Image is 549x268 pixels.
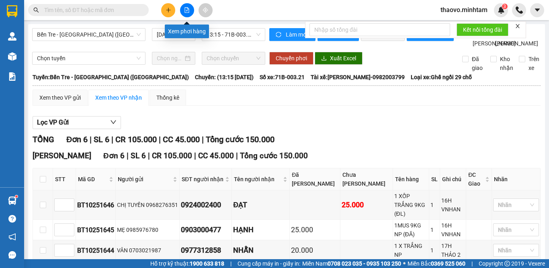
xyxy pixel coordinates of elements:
td: ĐẠT [232,190,290,220]
span: Tài xế: [PERSON_NAME]-0982003799 [311,73,405,82]
div: ĐẠT [233,199,288,211]
span: Trên xe [525,55,543,72]
span: message [8,251,16,259]
span: caret-down [534,6,541,14]
div: HẠNH [233,224,288,235]
div: 1 [430,246,438,255]
span: | [148,151,150,160]
span: | [236,151,238,160]
div: Xem theo VP nhận [95,93,142,102]
span: Hỗ trợ kỹ thuật: [150,259,224,268]
span: | [471,259,473,268]
strong: 1900 633 818 [190,260,224,267]
span: Xuất Excel [330,54,356,63]
div: 1 X TRẮNG NP [394,241,428,259]
span: Bến Tre - Sài Gòn (CT) [37,29,141,41]
span: Loại xe: Ghế ngồi 29 chỗ [411,73,472,82]
img: warehouse-icon [8,52,16,61]
div: 16H VNHAN [441,196,465,214]
span: notification [8,233,16,241]
span: Tổng cước 150.000 [206,135,274,144]
span: Làm mới [286,30,309,39]
span: | [111,135,113,144]
div: 25.000 [291,224,338,235]
span: thaovo.minhtam [434,5,494,15]
button: Lọc VP Gửi [33,116,121,129]
span: Tên người nhận [234,175,281,184]
span: down [110,119,117,125]
span: Tổng cước 150.000 [240,151,308,160]
strong: 0369 525 060 [431,260,465,267]
div: 20.000 [291,245,338,256]
span: Đơn 6 [103,151,125,160]
span: 13:15 - 71B-003.21 [207,29,260,41]
div: 1 [430,200,438,209]
div: 25.000 [342,199,391,211]
span: file-add [184,7,190,13]
div: 1MUS 9KG NP (ĐĂ) [394,221,428,239]
div: MẸ 0985976780 [117,225,178,234]
div: 1 [430,225,438,234]
div: 0903000477 [181,224,230,235]
span: | [127,151,129,160]
span: copyright [504,261,510,266]
span: Người gửi [118,175,171,184]
img: icon-new-feature [498,6,505,14]
div: BT10251646 [77,200,114,210]
td: 0903000477 [180,220,232,240]
span: Chọn tuyến [37,52,141,64]
td: 0924002400 [180,190,232,220]
span: | [194,151,196,160]
strong: 0708 023 035 - 0935 103 250 [328,260,401,267]
button: aim [199,3,213,17]
img: warehouse-icon [8,32,16,41]
span: | [90,135,92,144]
div: 16H VNHAN [441,221,465,239]
div: Xem theo VP gửi [39,93,81,102]
span: aim [203,7,208,13]
td: BT10251646 [76,190,116,220]
button: Kết nối tổng đài [457,23,508,36]
th: Tên hàng [393,168,429,190]
span: 3 [503,4,506,9]
button: plus [161,3,175,17]
div: Nhãn [494,175,538,184]
div: 1 XỐP TRẮNG 9KG (ĐL) [394,192,428,218]
div: NHẪN [233,245,288,256]
td: NHẪN [232,240,290,261]
button: caret-down [530,3,544,17]
td: BT10251645 [76,220,116,240]
img: warehouse-icon [8,196,16,205]
img: logo-vxr [7,5,17,17]
span: [PERSON_NAME] [33,151,91,160]
span: SL 6 [94,135,109,144]
span: ⚪️ [403,262,406,265]
span: Mã GD [78,175,107,184]
input: Chọn ngày [157,54,183,63]
span: Miền Nam [302,259,401,268]
span: SĐT người nhận [182,175,223,184]
span: CC 45.000 [198,151,234,160]
th: Ghi chú [440,168,466,190]
td: 0977312858 [180,240,232,261]
input: 13/10/2025 [157,30,183,39]
div: BT10251645 [77,225,114,235]
span: Kết nối tổng đài [463,25,502,34]
span: SL 6 [131,151,146,160]
th: STT [53,168,76,190]
input: Tìm tên, số ĐT hoặc mã đơn [44,6,139,14]
input: Nhập số tổng đài [309,23,450,36]
span: Cung cấp máy in - giấy in: [238,259,300,268]
div: BT10251644 [77,245,114,256]
span: | [159,135,161,144]
button: syncLàm mới [269,28,315,41]
td: HẠNH [232,220,290,240]
span: Chuyến: (13:15 [DATE]) [195,73,254,82]
button: Chuyển phơi [269,52,313,65]
sup: 3 [502,4,508,9]
span: | [202,135,204,144]
th: Chưa [PERSON_NAME] [340,168,393,190]
span: question-circle [8,215,16,223]
span: CR 105.000 [115,135,157,144]
span: CC 45.000 [163,135,200,144]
